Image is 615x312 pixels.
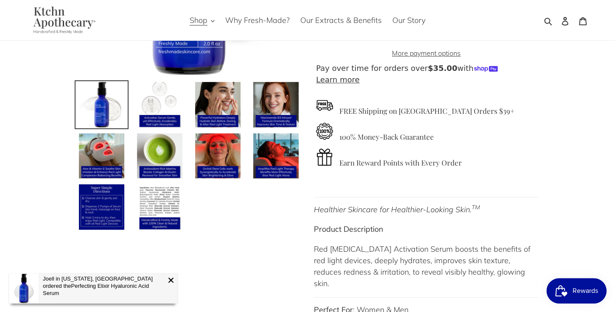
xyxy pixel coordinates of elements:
[316,149,333,166] img: gift.png
[252,81,299,128] img: Load image into Gallery viewer, Red Light Activation Serum
[78,132,125,180] img: Load image into Gallery viewer, Red Light Activation Serum
[296,13,386,27] a: Our Extracts & Benefits
[316,149,537,167] h4: Earn Reward Points with Every Order
[9,273,39,303] img: Perfecting Elixir Hyaluronic Acid Serum
[221,13,294,27] a: Why Fresh-Made?
[314,205,480,214] em: Healthier Skincare for Healthier-Looking Skin.
[190,15,207,25] span: Shop
[194,81,241,128] img: Load image into Gallery viewer, Red Light Activation Serum
[43,283,149,296] span: Perfecting Elixir Hyaluronic Acid Serum
[78,183,125,230] img: Load image into Gallery viewer, Red Light Activation Serum
[314,224,383,234] b: Product Description
[300,15,382,25] span: Our Extracts & Benefits
[23,6,102,34] img: Ktchn Apothecary
[316,48,537,58] a: More payment options
[252,132,299,180] img: Load image into Gallery viewer, Red Light Activation Serum
[225,15,290,25] span: Why Fresh-Made?
[78,81,125,128] img: Load image into Gallery viewer, Red Light Activation Serum
[185,13,219,27] button: Shop
[194,132,241,180] img: Load image into Gallery viewer, Red Light Activation Serum
[136,183,183,230] img: Load image into Gallery viewer, Red Light Activation Serum
[546,278,607,304] iframe: Button to open loyalty program pop-up
[314,179,505,191] iframe: fb:like Facebook Social Plugin
[316,97,537,115] h4: FREE Shipping on [GEOGRAPHIC_DATA] Orders $39+
[388,13,430,27] a: Our Story
[316,123,537,141] h4: 100% Money-Back Guarantee
[392,15,425,25] span: Our Story
[316,123,333,140] img: guarantee.png
[136,81,183,128] img: Load image into Gallery viewer, Red Light Activation Serum
[472,203,480,211] sup: TM
[316,97,333,114] img: free-delivery.png
[314,243,539,289] p: Red [MEDICAL_DATA] Activation Serum boosts the benefits of red light devices, deeply hydrates, im...
[136,132,183,180] img: Load image into Gallery viewer, Red Light Activation Serum
[43,275,165,297] div: Joell in [US_STATE], [GEOGRAPHIC_DATA] ordered the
